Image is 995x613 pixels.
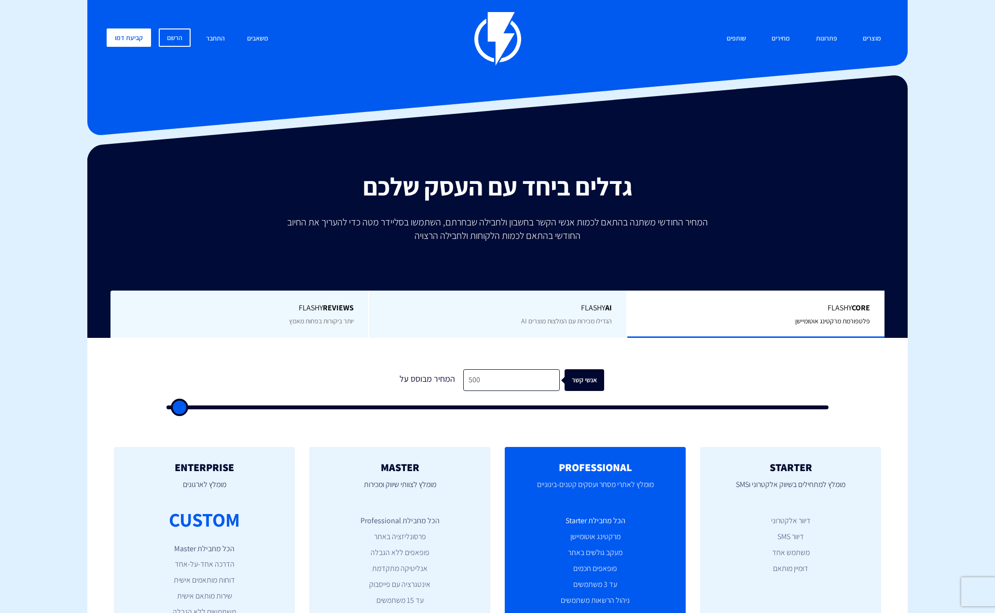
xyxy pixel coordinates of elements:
h2: MASTER [324,461,476,473]
span: Flashy [125,303,354,314]
b: Core [852,303,870,313]
li: דיוור SMS [715,531,867,543]
h2: STARTER [715,461,867,473]
a: משאבים [240,28,276,49]
b: AI [605,303,612,313]
li: ניהול הרשאות משתמשים [519,595,671,606]
li: דוחות מותאמים אישית [128,575,280,586]
a: קביעת דמו [107,28,151,47]
li: עד 3 משתמשים [519,579,671,590]
p: מומלץ לצוותי שיווק ומכירות [324,473,476,506]
a: התחבר [199,28,232,49]
h2: גדלים ביחד עם העסק שלכם [95,173,900,200]
li: פופאפים ללא הגבלה [324,547,476,558]
a: פתרונות [809,28,844,49]
li: מעקב גולשים באתר [519,547,671,558]
span: Flashy [642,303,870,314]
a: מוצרים [856,28,888,49]
span: Flashy [384,303,612,314]
li: מרקטינג אוטומיישן [519,531,671,543]
li: משתמש אחד [715,547,867,558]
span: יותר ביקורות בפחות מאמץ [289,317,354,325]
li: דיוור אלקטרוני [715,515,867,527]
div: המחיר מבוסס על [391,369,463,391]
p: מומלץ למתחילים בשיווק אלקטרוני וSMS [715,473,867,506]
h2: PROFESSIONAL [519,461,671,473]
li: עד 15 משתמשים [324,595,476,606]
li: הכל מחבילת Starter [519,515,671,527]
span: פלטפורמת מרקטינג אוטומיישן [795,317,870,325]
p: מומלץ לאתרי מסחר ועסקים קטנים-בינוניים [519,473,671,506]
div: אנשי קשר [570,369,610,391]
div: CUSTOM [169,506,240,533]
li: הכל מחבילת Professional [324,515,476,527]
a: הרשם [159,28,191,47]
p: המחיר החודשי משתנה בהתאם לכמות אנשי הקשר בחשבון ולחבילה שבחרתם, השתמשו בסליידר מטה כדי להעריך את ... [280,215,715,242]
li: פרסונליזציה באתר [324,531,476,543]
li: הכל מחבילת Master [128,543,280,555]
a: שותפים [719,28,753,49]
li: אנליטיקה מתקדמת [324,563,476,574]
li: דומיין מותאם [715,563,867,574]
li: פופאפים חכמים [519,563,671,574]
span: הגדילו מכירות עם המלצות מוצרים AI [521,317,612,325]
h2: ENTERPRISE [128,461,280,473]
b: REVIEWS [323,303,354,313]
p: מומלץ לארגונים [128,473,280,506]
li: אינטגרציה עם פייסבוק [324,579,476,590]
li: שירות מותאם אישית [128,591,280,602]
li: הדרכה אחד-על-אחד [128,559,280,570]
a: מחירים [764,28,797,49]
